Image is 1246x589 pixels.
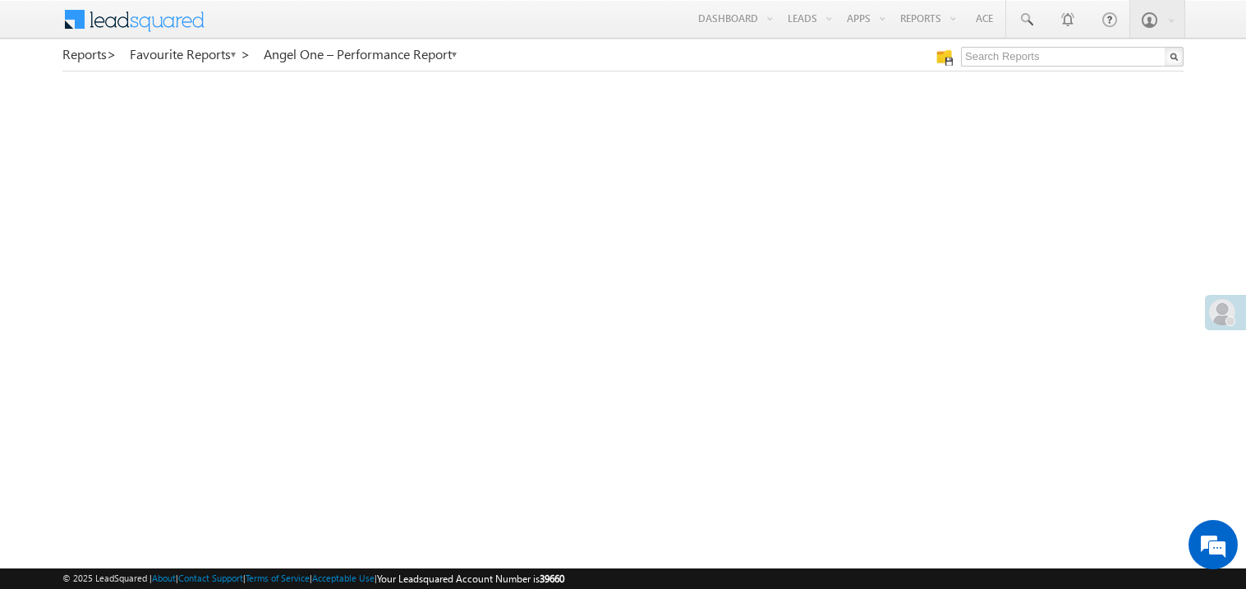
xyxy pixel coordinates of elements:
[152,573,176,583] a: About
[936,49,953,66] img: Manage all your saved reports!
[241,44,251,63] span: >
[961,47,1184,67] input: Search Reports
[178,573,243,583] a: Contact Support
[540,573,564,585] span: 39660
[62,571,564,587] span: © 2025 LeadSquared | | | | |
[246,573,310,583] a: Terms of Service
[62,47,117,62] a: Reports>
[107,44,117,63] span: >
[130,47,251,62] a: Favourite Reports >
[264,47,458,62] a: Angel One – Performance Report
[377,573,564,585] span: Your Leadsquared Account Number is
[312,573,375,583] a: Acceptable Use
